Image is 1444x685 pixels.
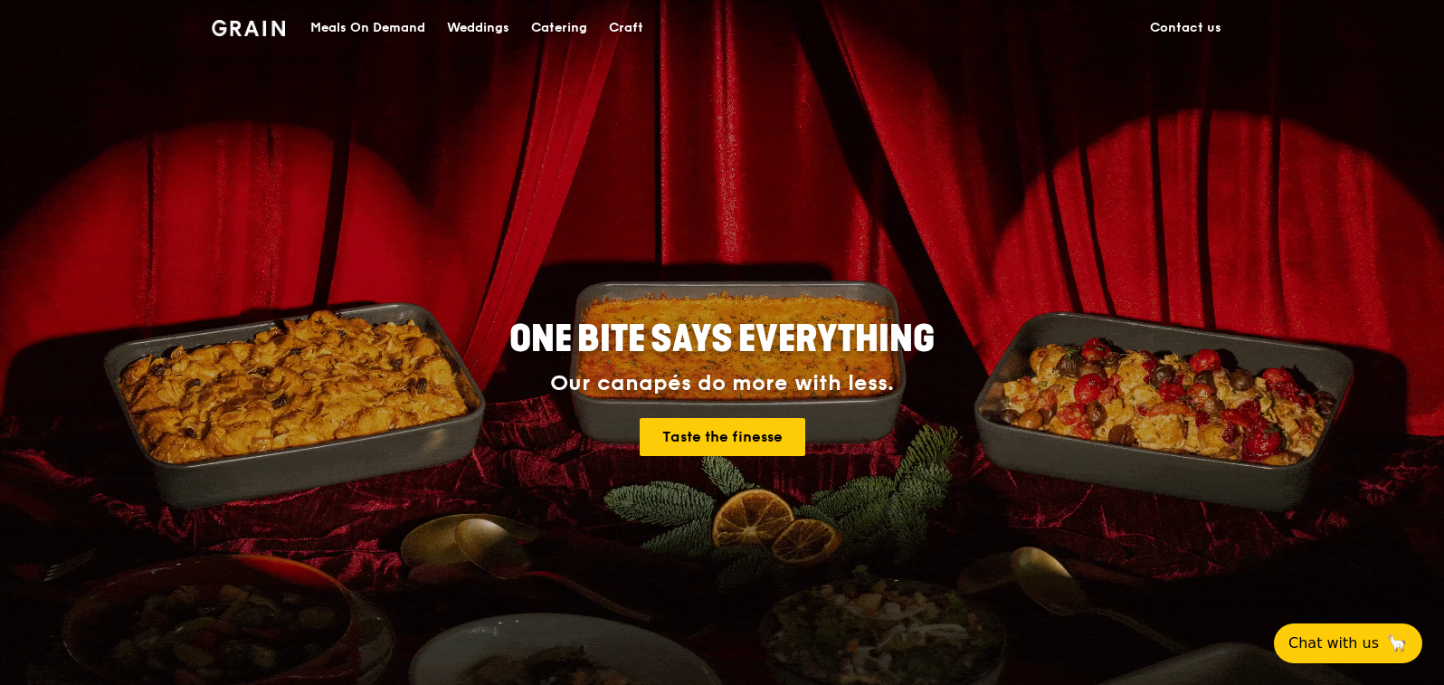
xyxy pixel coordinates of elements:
[520,1,598,55] a: Catering
[509,318,935,361] span: ONE BITE SAYS EVERYTHING
[310,1,425,55] div: Meals On Demand
[640,418,805,456] a: Taste the finesse
[1274,623,1422,663] button: Chat with us🦙
[436,1,520,55] a: Weddings
[1139,1,1232,55] a: Contact us
[396,371,1048,396] div: Our canapés do more with less.
[1288,633,1379,654] span: Chat with us
[609,1,643,55] div: Craft
[598,1,654,55] a: Craft
[447,1,509,55] div: Weddings
[531,1,587,55] div: Catering
[212,20,285,36] img: Grain
[1386,633,1408,654] span: 🦙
